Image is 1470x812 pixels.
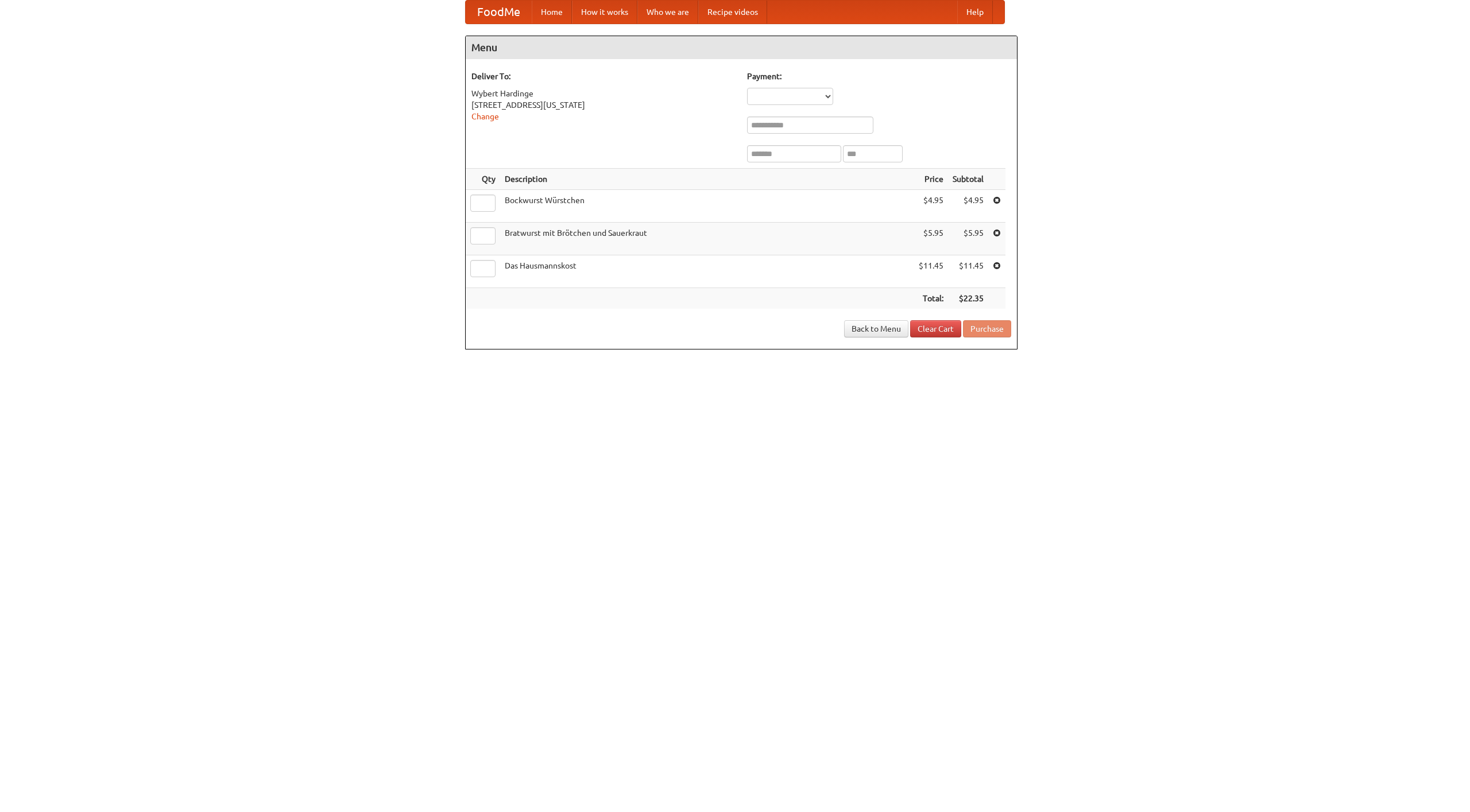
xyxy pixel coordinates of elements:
[914,288,948,309] th: Total:
[572,1,637,24] a: How it works
[948,255,988,288] td: $11.45
[532,1,572,24] a: Home
[471,88,736,99] div: Wybert Hardinge
[914,255,948,288] td: $11.45
[963,320,1011,337] button: Purchase
[471,112,499,121] a: Change
[948,169,988,190] th: Subtotal
[500,169,914,190] th: Description
[914,169,948,190] th: Price
[466,169,500,190] th: Qty
[698,1,767,24] a: Recipe videos
[914,190,948,223] td: $4.95
[914,223,948,255] td: $5.95
[948,288,988,309] th: $22.35
[471,99,736,111] div: [STREET_ADDRESS][US_STATE]
[844,320,908,337] a: Back to Menu
[747,71,1011,82] h5: Payment:
[957,1,993,24] a: Help
[500,223,914,255] td: Bratwurst mit Brötchen und Sauerkraut
[500,255,914,288] td: Das Hausmannskost
[466,36,1017,59] h4: Menu
[910,320,961,337] a: Clear Cart
[500,190,914,223] td: Bockwurst Würstchen
[471,71,736,82] h5: Deliver To:
[637,1,698,24] a: Who we are
[948,223,988,255] td: $5.95
[948,190,988,223] td: $4.95
[466,1,532,24] a: FoodMe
